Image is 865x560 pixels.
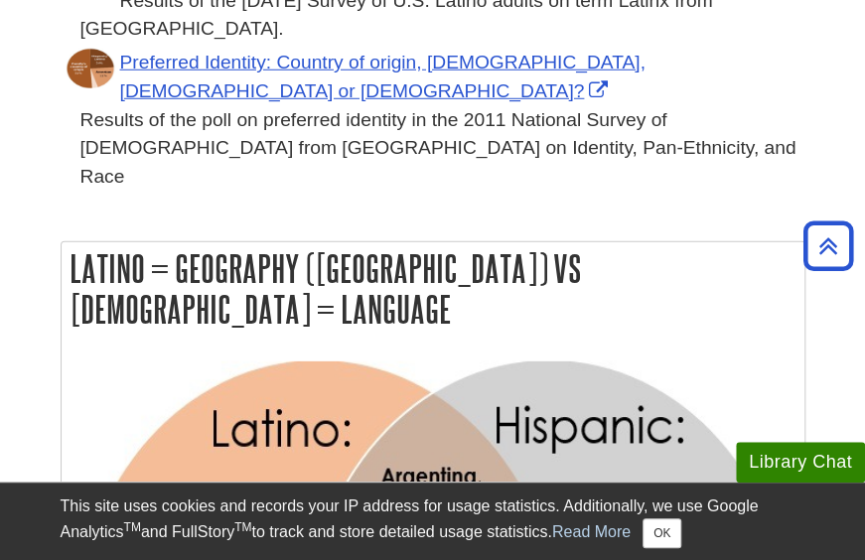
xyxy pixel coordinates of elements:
h2: Latino = Geography ([GEOGRAPHIC_DATA]) vs [DEMOGRAPHIC_DATA] = Language [62,242,804,336]
div: Results of the poll on preferred identity in the 2011 National Survey of [DEMOGRAPHIC_DATA] from ... [80,106,805,192]
button: Close [643,518,681,548]
button: Library Chat [736,442,865,483]
a: Read More [552,523,631,540]
sup: TM [234,520,251,534]
a: Link opens in new window [120,52,646,101]
sup: TM [124,520,141,534]
img: Pie chart of survey results [66,49,115,89]
div: This site uses cookies and records your IP address for usage statistics. Additionally, we use Goo... [61,494,805,548]
a: Back to Top [796,232,860,259]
